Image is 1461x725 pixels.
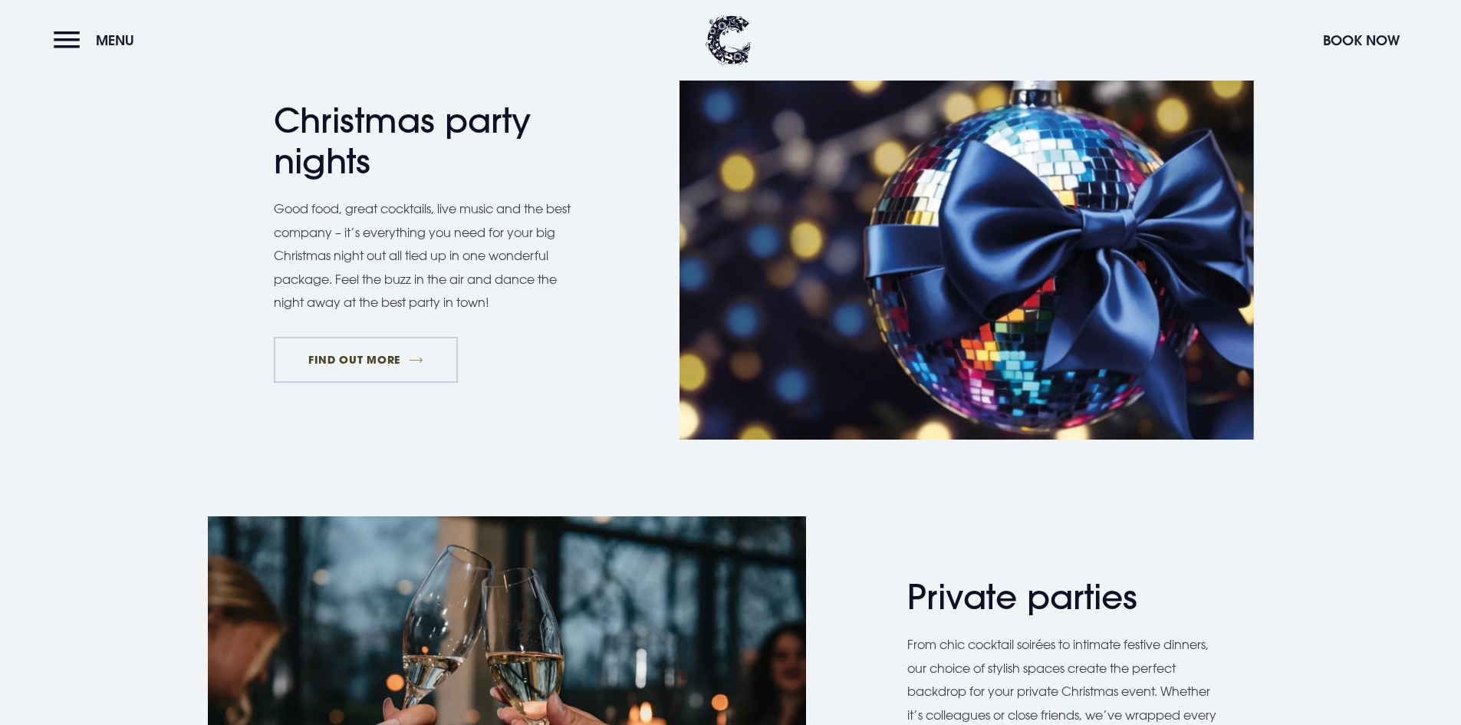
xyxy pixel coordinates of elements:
[706,15,752,65] img: Clandeboye Lodge
[274,101,573,182] h2: Christmas party nights
[1315,24,1407,57] button: Book Now
[274,197,588,314] p: Good food, great cocktails, live music and the best company – it’s everything you need for your b...
[679,57,1254,440] img: Hotel Christmas in Northern Ireland
[96,31,134,49] span: Menu
[54,24,142,57] button: Menu
[907,577,1206,618] h2: Private parties
[274,337,459,383] a: FIND OUT MORE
